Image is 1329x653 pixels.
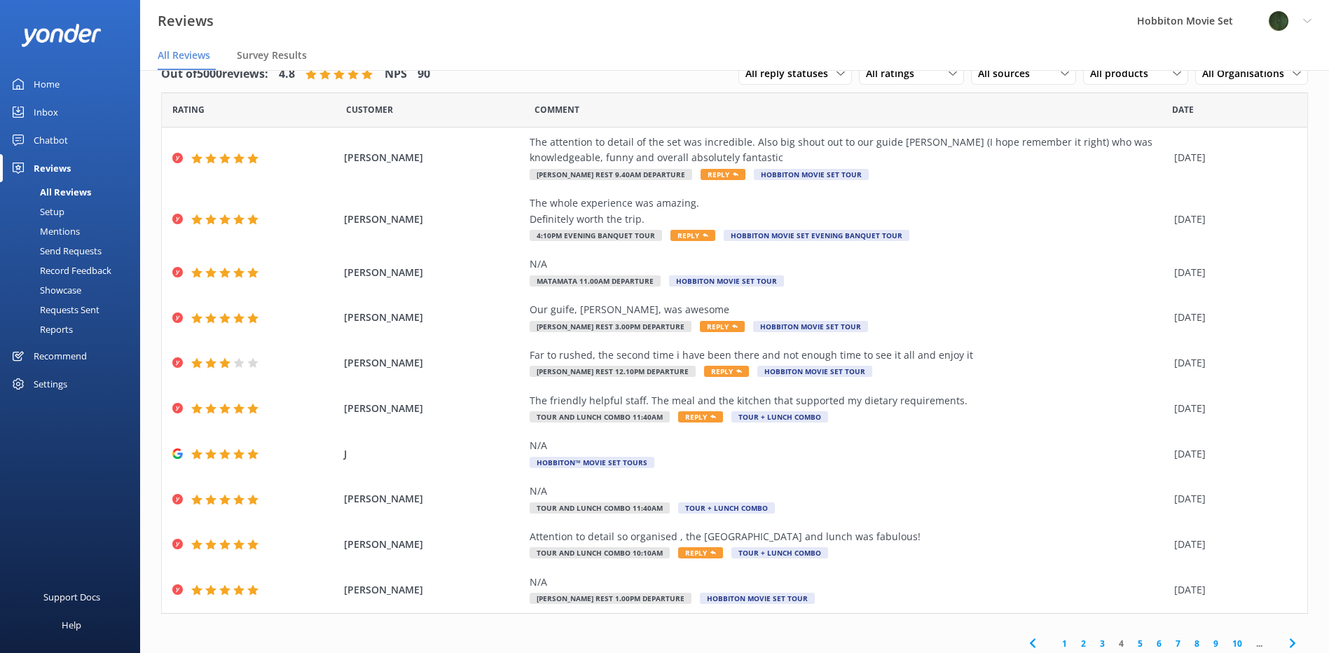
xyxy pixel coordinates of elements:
[8,300,99,319] div: Requests Sent
[724,230,909,241] span: Hobbiton Movie Set Evening Banquet Tour
[62,611,81,639] div: Help
[34,154,71,182] div: Reviews
[346,103,393,116] span: Date
[8,221,140,241] a: Mentions
[1174,446,1290,462] div: [DATE]
[530,321,691,332] span: [PERSON_NAME] Rest 3.00pm Departure
[344,446,523,462] span: J
[530,502,670,514] span: Tour and Lunch Combo 11:40am
[731,547,828,558] span: Tour + Lunch Combo
[1206,637,1225,650] a: 9
[34,98,58,126] div: Inbox
[530,393,1167,408] div: The friendly helpful staff. The meal and the kitchen that supported my dietary requirements.
[530,275,661,287] span: Matamata 11.00am Departure
[8,280,81,300] div: Showcase
[1174,355,1290,371] div: [DATE]
[530,366,696,377] span: [PERSON_NAME] Rest 12.10pm Departure
[172,103,205,116] span: Date
[161,65,268,83] h4: Out of 5000 reviews:
[34,342,87,370] div: Recommend
[745,66,836,81] span: All reply statuses
[8,221,80,241] div: Mentions
[34,370,67,398] div: Settings
[700,321,745,332] span: Reply
[1174,310,1290,325] div: [DATE]
[530,438,1167,453] div: N/A
[8,319,140,339] a: Reports
[530,593,691,604] span: [PERSON_NAME] Rest 1.00pm Departure
[1093,637,1112,650] a: 3
[8,241,102,261] div: Send Requests
[344,582,523,598] span: [PERSON_NAME]
[530,483,1167,499] div: N/A
[530,529,1167,544] div: Attention to detail so organised , the [GEOGRAPHIC_DATA] and lunch was fabulous!
[678,411,723,422] span: Reply
[866,66,923,81] span: All ratings
[344,355,523,371] span: [PERSON_NAME]
[21,24,102,47] img: yonder-white-logo.png
[753,321,868,332] span: Hobbiton Movie Set Tour
[279,65,295,83] h4: 4.8
[530,457,654,468] span: Hobbiton™ Movie Set Tours
[1169,637,1187,650] a: 7
[1202,66,1293,81] span: All Organisations
[678,547,723,558] span: Reply
[1249,637,1269,650] span: ...
[8,182,91,202] div: All Reviews
[344,537,523,552] span: [PERSON_NAME]
[8,319,73,339] div: Reports
[344,212,523,227] span: [PERSON_NAME]
[701,169,745,180] span: Reply
[1174,491,1290,507] div: [DATE]
[530,547,670,558] span: Tour and Lunch Combo 10:10am
[731,411,828,422] span: Tour + Lunch Combo
[237,48,307,62] span: Survey Results
[344,491,523,507] span: [PERSON_NAME]
[530,169,692,180] span: [PERSON_NAME] Rest 9.40am Departure
[700,593,815,604] span: Hobbiton Movie Set Tour
[678,502,775,514] span: Tour + Lunch Combo
[1131,637,1150,650] a: 5
[158,10,214,32] h3: Reviews
[43,583,100,611] div: Support Docs
[754,169,869,180] span: Hobbiton Movie Set Tour
[344,150,523,165] span: [PERSON_NAME]
[1174,150,1290,165] div: [DATE]
[8,241,140,261] a: Send Requests
[1150,637,1169,650] a: 6
[8,261,140,280] a: Record Feedback
[8,300,140,319] a: Requests Sent
[1174,265,1290,280] div: [DATE]
[530,302,1167,317] div: Our guife, [PERSON_NAME], was awesome
[344,310,523,325] span: [PERSON_NAME]
[8,182,140,202] a: All Reviews
[530,256,1167,272] div: N/A
[669,275,784,287] span: Hobbiton Movie Set Tour
[530,411,670,422] span: Tour and Lunch Combo 11:40am
[1174,537,1290,552] div: [DATE]
[344,401,523,416] span: [PERSON_NAME]
[8,280,140,300] a: Showcase
[530,135,1167,166] div: The attention to detail of the set was incredible. Also big shout out to our guide [PERSON_NAME] ...
[1174,582,1290,598] div: [DATE]
[1055,637,1074,650] a: 1
[530,348,1167,363] div: Far to rushed, the second time i have been there and not enough time to see it all and enjoy it
[530,575,1167,590] div: N/A
[1174,401,1290,416] div: [DATE]
[670,230,715,241] span: Reply
[1187,637,1206,650] a: 8
[344,265,523,280] span: [PERSON_NAME]
[34,70,60,98] div: Home
[530,195,1167,227] div: The whole experience was amazing. Definitely worth the trip.
[8,202,140,221] a: Setup
[1112,637,1131,650] a: 4
[704,366,749,377] span: Reply
[1225,637,1249,650] a: 10
[1174,212,1290,227] div: [DATE]
[530,230,662,241] span: 4:10pm Evening Banquet Tour
[34,126,68,154] div: Chatbot
[8,261,111,280] div: Record Feedback
[158,48,210,62] span: All Reviews
[1090,66,1157,81] span: All products
[757,366,872,377] span: Hobbiton Movie Set Tour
